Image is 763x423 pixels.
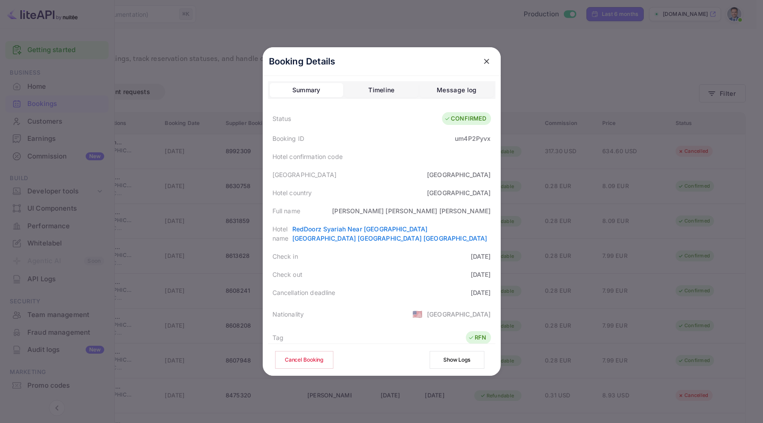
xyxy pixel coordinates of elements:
div: Hotel name [272,224,292,243]
div: Status [272,114,291,123]
button: close [479,53,495,69]
button: Timeline [345,83,418,97]
div: Full name [272,206,300,215]
div: Tag [272,333,283,342]
div: [GEOGRAPHIC_DATA] [427,188,491,197]
div: Cancellation deadline [272,288,336,297]
div: CONFIRMED [444,114,486,123]
div: Check in [272,252,298,261]
div: [GEOGRAPHIC_DATA] [427,310,491,319]
div: [PERSON_NAME] [PERSON_NAME] [PERSON_NAME] [332,206,491,215]
div: [DATE] [471,288,491,297]
div: Nationality [272,310,304,319]
div: Booking ID [272,134,305,143]
button: Summary [270,83,343,97]
div: [GEOGRAPHIC_DATA] [272,170,337,179]
div: Message log [437,85,476,95]
div: [DATE] [471,270,491,279]
div: Check out [272,270,302,279]
button: Show Logs [430,351,484,369]
div: um4P2Pyvx [455,134,491,143]
a: RedDoorz Syariah Near [GEOGRAPHIC_DATA] [GEOGRAPHIC_DATA] [GEOGRAPHIC_DATA] [GEOGRAPHIC_DATA] [292,225,487,242]
button: Message log [420,83,493,97]
div: Timeline [368,85,394,95]
div: [DATE] [471,252,491,261]
button: Cancel Booking [275,351,333,369]
div: RFN [468,333,486,342]
div: [GEOGRAPHIC_DATA] [427,170,491,179]
p: Booking Details [269,55,336,68]
div: Hotel confirmation code [272,152,343,161]
div: Hotel country [272,188,312,197]
div: Summary [292,85,321,95]
span: United States [412,306,423,322]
